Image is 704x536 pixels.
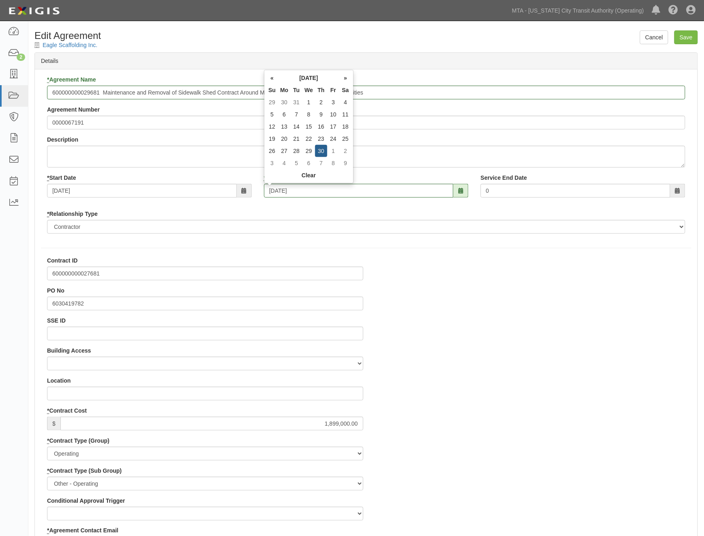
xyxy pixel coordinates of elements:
abbr: required [47,76,49,83]
td: 14 [290,121,303,133]
td: 26 [266,145,278,157]
i: Help Center - Complianz [669,6,678,15]
td: 1 [327,145,339,157]
td: 6 [278,108,290,121]
td: 4 [278,157,290,169]
label: Agreement Number [47,105,100,114]
th: We [303,84,315,96]
td: 27 [278,145,290,157]
td: 6 [303,157,315,169]
label: Description [47,136,78,144]
td: 28 [290,145,303,157]
label: Location [47,377,71,385]
th: » [339,72,352,84]
td: 2 [339,145,352,157]
td: 5 [290,157,303,169]
input: Save [674,30,698,44]
input: MM/DD/YYYY [264,184,454,198]
td: 30 [278,96,290,108]
td: 9 [315,108,327,121]
label: Start Date [47,174,76,182]
td: 16 [315,121,327,133]
label: SSE ID [47,316,66,325]
td: 12 [266,121,278,133]
th: « [266,72,278,84]
td: 21 [290,133,303,145]
td: 3 [327,96,339,108]
a: Eagle Scaffolding Inc. [43,42,97,48]
td: 23 [315,133,327,145]
abbr: required [47,174,49,181]
td: 11 [339,108,352,121]
td: 2 [315,96,327,108]
abbr: required [47,527,49,534]
img: Logo [6,4,62,18]
a: Cancel [640,30,668,44]
td: 8 [327,157,339,169]
td: 10 [327,108,339,121]
a: MTA - [US_STATE] City Transit Authority (Operating) [508,2,648,19]
th: Su [266,84,278,96]
td: 7 [290,108,303,121]
th: Mo [278,84,290,96]
td: 20 [278,133,290,145]
td: 4 [339,96,352,108]
td: 1 [303,96,315,108]
input: MM/DD/YYYY [481,184,670,198]
td: 29 [266,96,278,108]
td: 7 [315,157,327,169]
abbr: required [47,407,49,414]
label: PO No [47,286,64,295]
td: 9 [339,157,352,169]
th: [DATE] [278,72,339,84]
td: 30 [315,145,327,157]
td: 13 [278,121,290,133]
td: 25 [339,133,352,145]
td: 8 [303,108,315,121]
td: 5 [266,108,278,121]
td: 18 [339,121,352,133]
label: Contract Cost [47,407,87,415]
th: Th [315,84,327,96]
label: Agreement Name [47,75,96,84]
input: MM/DD/YYYY [47,184,237,198]
th: Fr [327,84,339,96]
td: 17 [327,121,339,133]
span: $ [47,417,60,431]
td: 24 [327,133,339,145]
td: 19 [266,133,278,145]
h1: Edit Agreement [34,30,698,41]
abbr: required [47,467,49,474]
label: Service End Date [481,174,527,182]
th: Clear [266,169,352,181]
label: Relationship Type [47,210,98,218]
label: Conditional Approval Trigger [47,497,125,505]
td: 29 [303,145,315,157]
label: Contract Type (Group) [47,437,109,445]
td: 3 [266,157,278,169]
label: Contract ID [47,256,77,265]
td: 31 [290,96,303,108]
div: Details [35,53,698,69]
label: Contract Type (Sub Group) [47,467,122,475]
td: 22 [303,133,315,145]
th: Tu [290,84,303,96]
label: Agreement Contact Email [47,527,118,535]
th: Sa [339,84,352,96]
label: Building Access [47,347,91,355]
div: 2 [17,54,25,61]
td: 15 [303,121,315,133]
abbr: required [47,437,49,444]
abbr: required [47,211,49,217]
